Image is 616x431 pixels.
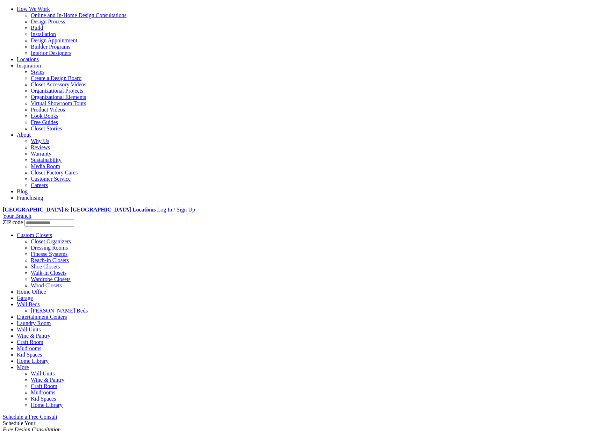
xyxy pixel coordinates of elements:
[31,176,71,182] a: Customer Service
[31,25,43,31] a: Build
[31,12,127,18] a: Online and In-Home Design Consultations
[17,6,50,12] a: How We Work
[31,245,68,251] a: Dressing Rooms
[31,377,64,383] a: Wine & Pantry
[3,207,156,213] a: [GEOGRAPHIC_DATA] & [GEOGRAPHIC_DATA] Locations
[31,44,70,50] a: Builder Programs
[31,69,44,75] a: Styles
[31,75,81,81] a: Create a Design Board
[31,282,62,288] a: Wood Closets
[17,188,28,194] a: Blog
[31,94,86,100] a: Organizational Elements
[3,219,23,225] span: ZIP code
[31,144,50,150] a: Reviews
[31,37,77,43] a: Design Appointment
[31,264,60,270] a: Shoe Closets
[31,81,86,87] a: Closet Accessory Videos
[31,371,55,376] a: Wall Units
[31,276,71,282] a: Wardrobe Closets
[31,308,88,314] a: [PERSON_NAME] Beds
[31,383,57,389] a: Craft Room
[31,251,67,257] a: Finesse Systems
[31,157,62,163] a: Sustainability
[17,358,49,364] a: Home Library
[31,107,65,113] a: Product Videos
[31,88,83,94] a: Organizational Projects
[17,333,50,339] a: Wine & Pantry
[17,314,67,320] a: Entertainment Centers
[31,396,56,402] a: Kid Spaces
[24,220,74,227] input: Enter your Zip code
[17,195,43,201] a: Franchising
[31,270,66,276] a: Walk-in Closets
[17,232,52,238] a: Custom Closets
[31,170,78,175] a: Closet Factory Cares
[31,389,55,395] a: Mudrooms
[31,163,60,169] a: Media Room
[31,119,58,125] a: Free Guides
[31,138,49,144] a: Why Us
[31,402,63,408] a: Home Library
[3,414,57,420] a: Schedule a Free Consult (opens a dropdown menu)
[17,295,33,301] a: Garage
[17,289,46,295] a: Home Office
[31,151,51,157] a: Warranty
[31,19,65,24] a: Design Process
[31,238,71,244] a: Closet Organizers
[31,125,62,131] a: Closet Stories
[31,182,48,188] a: Careers
[3,213,31,219] a: Your Branch
[31,100,86,106] a: Virtual Showroom Tours
[17,352,42,358] a: Kid Spaces
[17,326,41,332] a: Wall Units
[31,257,69,263] a: Reach-in Closets
[31,31,56,37] a: Installation
[17,339,43,345] a: Craft Room
[17,301,40,307] a: Wall Beds
[157,207,195,213] a: Log In / Sign Up
[17,56,39,62] a: Locations
[17,320,51,326] a: Laundry Room
[31,113,58,119] a: Look Books
[17,364,29,370] a: More menu text will display only on big screen
[17,63,41,69] a: Inspiration
[17,132,31,138] a: About
[17,345,41,351] a: Mudrooms
[31,50,71,56] a: Interior Designers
